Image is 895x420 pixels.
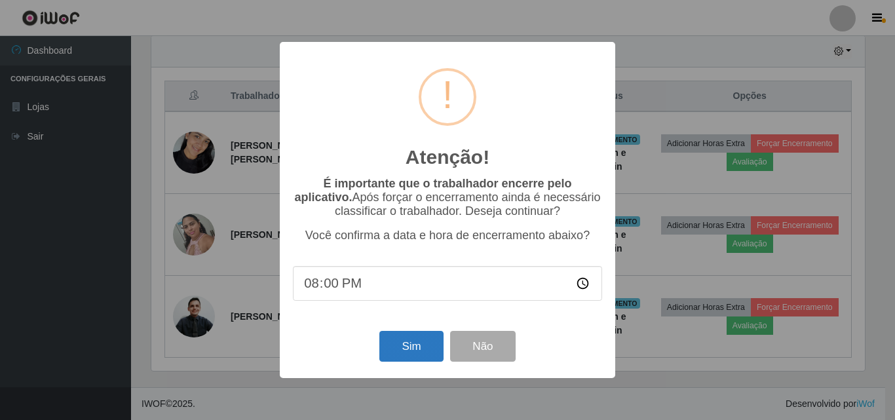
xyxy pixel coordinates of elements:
[406,145,489,169] h2: Atenção!
[450,331,515,362] button: Não
[379,331,443,362] button: Sim
[293,177,602,218] p: Após forçar o encerramento ainda é necessário classificar o trabalhador. Deseja continuar?
[294,177,571,204] b: É importante que o trabalhador encerre pelo aplicativo.
[293,229,602,242] p: Você confirma a data e hora de encerramento abaixo?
